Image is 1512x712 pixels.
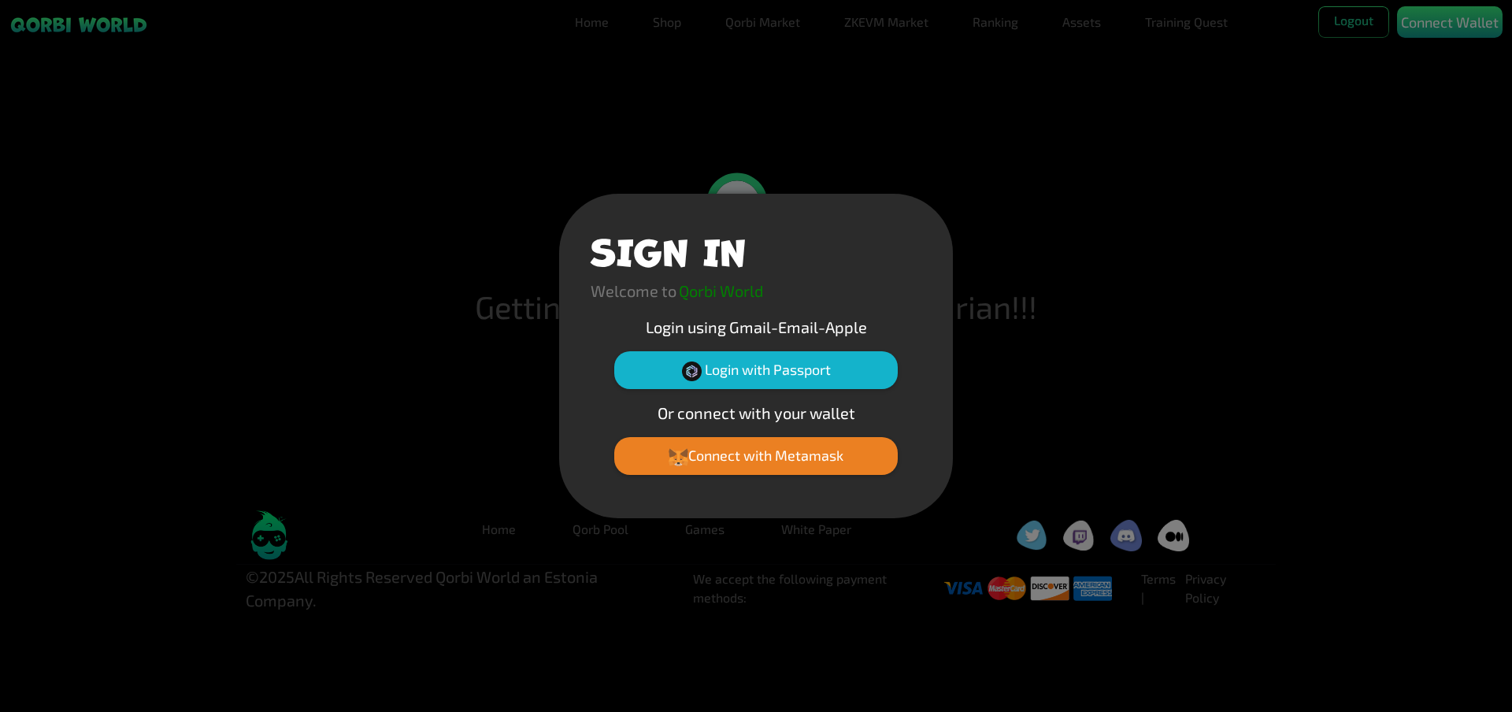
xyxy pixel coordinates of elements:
h1: SIGN IN [591,225,746,273]
img: Passport Logo [682,362,702,381]
p: Login using Gmail-Email-Apple [591,315,921,339]
p: Qorbi World [679,279,763,302]
p: Welcome to [591,279,676,302]
button: Connect with Metamask [614,437,898,475]
button: Login with Passport [614,351,898,389]
p: Or connect with your wallet [591,401,921,425]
